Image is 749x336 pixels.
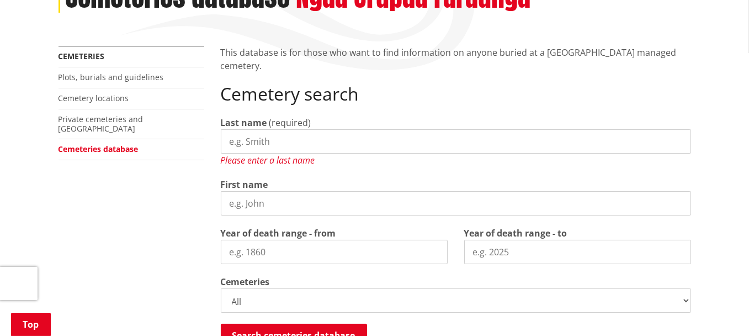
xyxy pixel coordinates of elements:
[269,117,311,129] span: (required)
[221,129,691,154] input: e.g. Smith
[221,116,267,129] label: Last name
[221,154,315,166] span: Please enter a last name
[59,93,129,103] a: Cemetery locations
[464,227,567,240] label: Year of death range - to
[698,290,738,329] iframe: Messenger Launcher
[59,144,139,154] a: Cemeteries database
[59,72,164,82] a: Plots, burials and guidelines
[221,83,691,104] h2: Cemetery search
[221,46,691,72] p: This database is for those who want to find information on anyone buried at a [GEOGRAPHIC_DATA] m...
[59,51,105,61] a: Cemeteries
[221,227,336,240] label: Year of death range - from
[464,240,691,264] input: e.g. 2025
[221,240,448,264] input: e.g. 1860
[221,275,270,288] label: Cemeteries
[221,191,691,216] input: e.g. John
[221,178,268,191] label: First name
[11,313,51,336] a: Top
[59,114,144,134] a: Private cemeteries and [GEOGRAPHIC_DATA]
